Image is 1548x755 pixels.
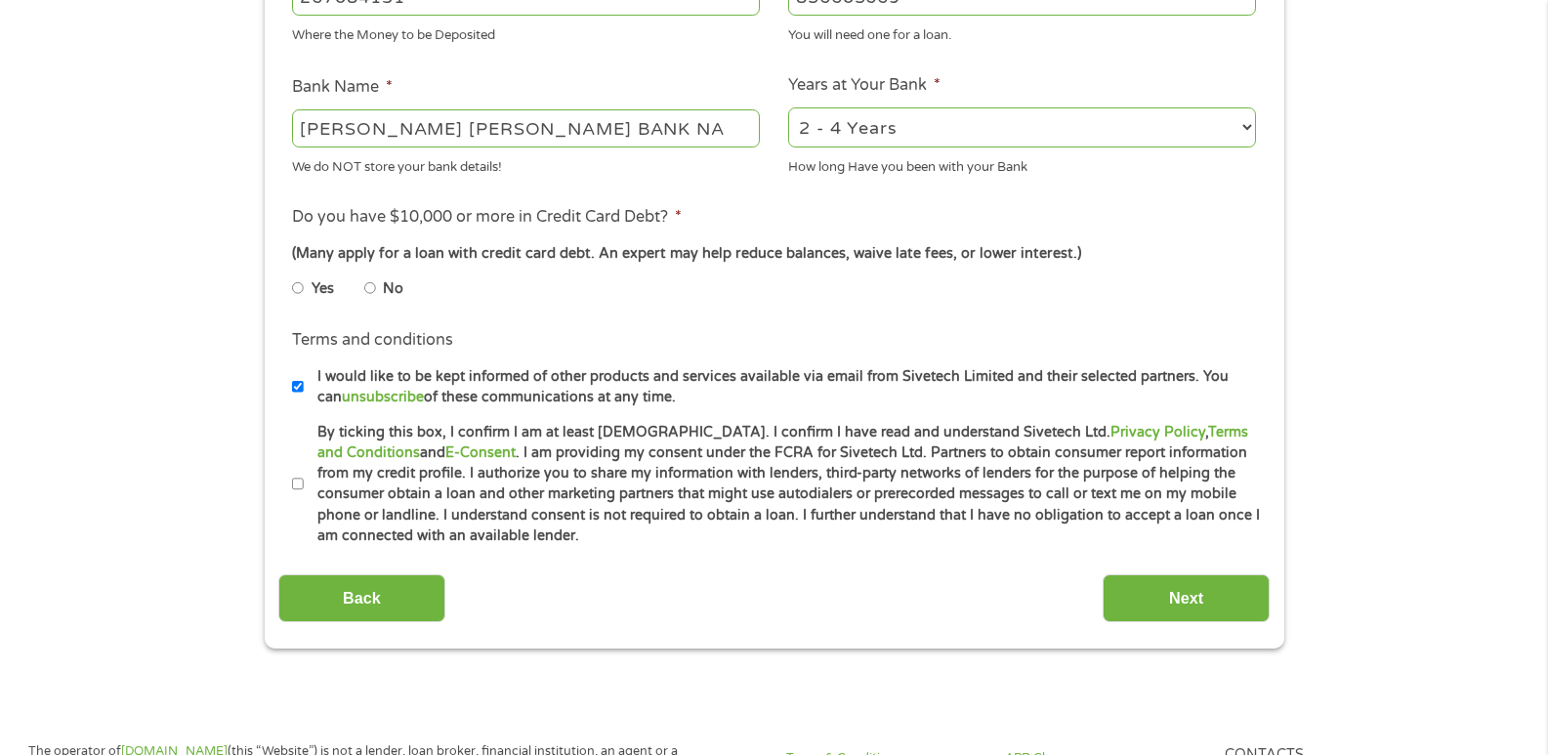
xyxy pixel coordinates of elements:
[317,424,1248,461] a: Terms and Conditions
[1103,574,1270,622] input: Next
[788,75,941,96] label: Years at Your Bank
[445,444,516,461] a: E-Consent
[383,278,403,300] label: No
[312,278,334,300] label: Yes
[1110,424,1205,440] a: Privacy Policy
[292,330,453,351] label: Terms and conditions
[292,20,760,46] div: Where the Money to be Deposited
[292,243,1255,265] div: (Many apply for a loan with credit card debt. An expert may help reduce balances, waive late fees...
[788,20,1256,46] div: You will need one for a loan.
[304,366,1262,408] label: I would like to be kept informed of other products and services available via email from Sivetech...
[342,389,424,405] a: unsubscribe
[292,77,393,98] label: Bank Name
[278,574,445,622] input: Back
[788,150,1256,177] div: How long Have you been with your Bank
[304,422,1262,547] label: By ticking this box, I confirm I am at least [DEMOGRAPHIC_DATA]. I confirm I have read and unders...
[292,207,682,228] label: Do you have $10,000 or more in Credit Card Debt?
[292,150,760,177] div: We do NOT store your bank details!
